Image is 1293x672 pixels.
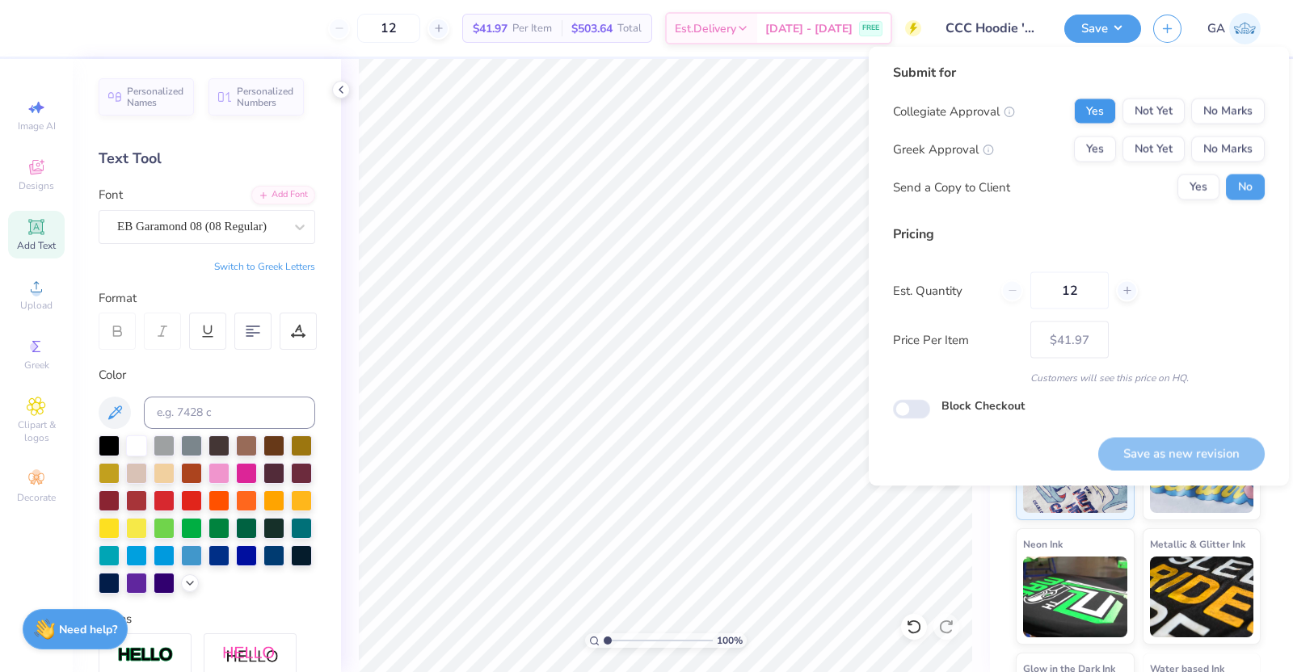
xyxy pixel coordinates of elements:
img: Metallic & Glitter Ink [1150,556,1254,637]
span: FREE [862,23,879,34]
button: Switch to Greek Letters [214,260,315,273]
button: Not Yet [1122,99,1185,124]
span: Greek [24,359,49,372]
span: Decorate [17,491,56,504]
span: Clipart & logos [8,418,65,444]
img: Stroke [117,646,174,665]
label: Est. Quantity [893,281,989,300]
span: $503.64 [571,20,613,37]
div: Collegiate Approval [893,102,1015,120]
span: Personalized Names [127,86,184,108]
span: Designs [19,179,54,192]
span: Neon Ink [1023,535,1063,552]
input: – – [1030,272,1109,309]
span: GA [1207,19,1225,38]
span: Add Text [17,239,56,252]
button: Yes [1074,136,1116,162]
span: [DATE] - [DATE] [765,20,853,37]
span: Metallic & Glitter Ink [1150,535,1245,552]
span: Image AI [18,120,56,132]
div: Text Tool [99,148,315,170]
span: 100 % [717,633,743,648]
span: $41.97 [473,20,508,37]
a: GA [1207,13,1261,44]
input: Untitled Design [933,12,1052,44]
button: Yes [1177,174,1219,200]
span: Per Item [512,20,552,37]
button: No Marks [1191,136,1265,162]
div: Styles [99,610,315,628]
img: Gaurisha Aggarwal [1229,13,1261,44]
span: Total [617,20,642,37]
button: No Marks [1191,99,1265,124]
div: Pricing [893,225,1265,244]
input: – – [357,14,420,43]
img: Neon Ink [1023,556,1127,637]
div: Customers will see this price on HQ. [893,371,1265,385]
div: Color [99,366,315,384]
input: e.g. 7428 c [144,397,315,429]
strong: Need help? [59,622,117,637]
label: Price Per Item [893,330,1018,349]
span: Upload [20,299,53,312]
span: Personalized Numbers [237,86,294,108]
button: No [1226,174,1265,200]
button: Save [1064,15,1141,43]
div: Add Font [251,186,315,204]
span: Est. Delivery [675,20,736,37]
label: Font [99,186,123,204]
div: Submit for [893,63,1265,82]
div: Format [99,289,317,308]
div: Send a Copy to Client [893,178,1010,196]
label: Block Checkout [941,397,1025,414]
div: Greek Approval [893,140,994,158]
button: Not Yet [1122,136,1185,162]
img: Shadow [222,645,279,666]
button: Yes [1074,99,1116,124]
